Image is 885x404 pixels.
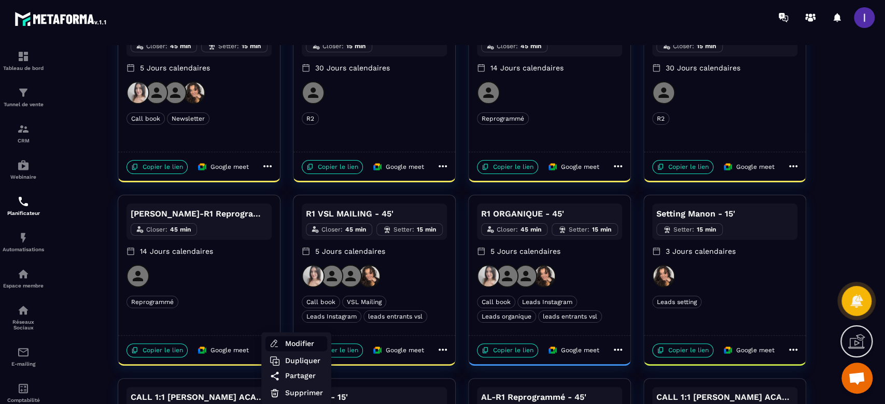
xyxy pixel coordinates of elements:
[17,159,30,171] img: automations
[3,338,44,374] a: emailemailE-mailing
[15,9,108,28] img: logo
[3,260,44,296] a: automationsautomationsEspace membre
[3,151,44,187] a: automationsautomationsWebinaire
[236,325,274,336] span: Partager
[3,283,44,288] p: Espace membre
[3,115,44,151] a: formationformationCRM
[236,293,274,304] span: Modifier
[3,296,44,338] a: social-networksocial-networkRéseaux Sociaux
[17,123,30,135] img: formation
[3,102,44,107] p: Tunnel de vente
[3,319,44,330] p: Réseaux Sociaux
[3,210,44,216] p: Planificateur
[17,346,30,358] img: email
[236,342,274,353] span: Supprimer
[3,174,44,180] p: Webinaire
[3,224,44,260] a: automationsautomationsAutomatisations
[3,65,44,71] p: Tableau de bord
[3,397,44,403] p: Comptabilité
[3,79,44,115] a: formationformationTunnel de vente
[236,310,274,321] span: Dupliquer
[17,268,30,280] img: automations
[17,382,30,395] img: accountant
[3,247,44,252] p: Automatisations
[17,232,30,244] img: automations
[3,187,44,224] a: schedulerschedulerPlanificateur
[17,304,30,316] img: social-network
[17,50,30,63] img: formation
[17,195,30,208] img: scheduler
[3,361,44,367] p: E-mailing
[3,138,44,143] p: CRM
[17,86,30,99] img: formation
[841,363,873,394] a: Ouvrir le chat
[3,42,44,79] a: formationformationTableau de bord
